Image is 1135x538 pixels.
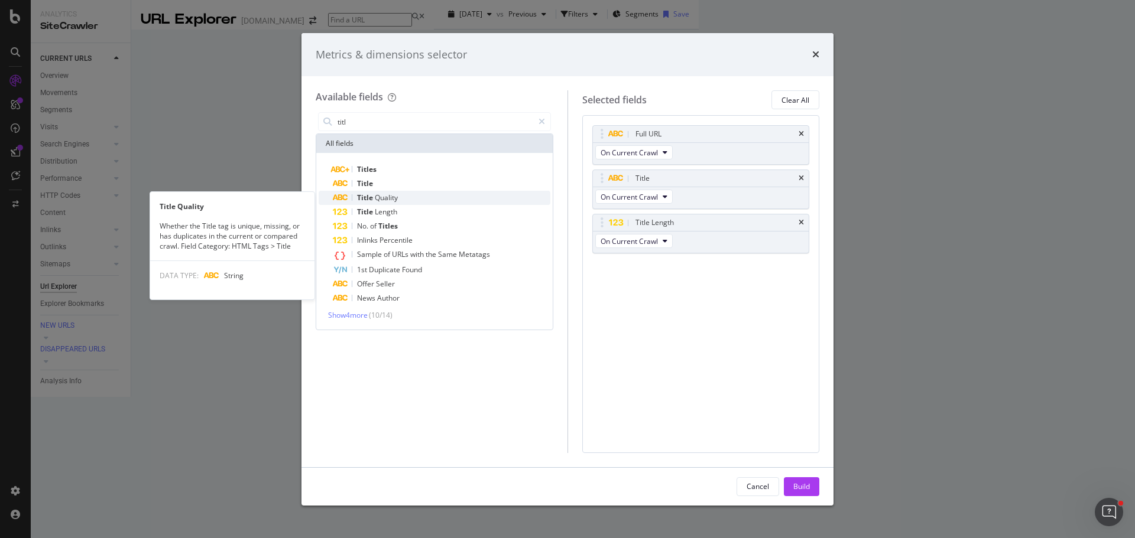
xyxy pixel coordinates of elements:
[357,249,384,259] span: Sample
[301,33,834,506] div: modal
[595,190,673,204] button: On Current Crawl
[426,249,438,259] span: the
[601,236,658,246] span: On Current Crawl
[376,279,395,289] span: Seller
[357,164,377,174] span: Titles
[61,70,91,77] div: Domaine
[19,31,28,40] img: website_grey.svg
[357,235,380,245] span: Inlinks
[316,47,467,63] div: Metrics & dimensions selector
[48,69,57,78] img: tab_domain_overview_orange.svg
[33,19,58,28] div: v 4.0.25
[357,207,375,217] span: Title
[357,265,369,275] span: 1st
[150,221,314,251] div: Whether the Title tag is unique, missing, or has duplicates in the current or compared crawl. Fie...
[592,214,810,253] div: Title LengthtimesOn Current Crawl
[357,293,377,303] span: News
[601,148,658,158] span: On Current Crawl
[377,293,400,303] span: Author
[369,265,402,275] span: Duplicate
[737,477,779,496] button: Cancel
[328,310,368,320] span: Show 4 more
[375,207,397,217] span: Length
[459,249,490,259] span: Metatags
[370,221,378,231] span: of
[336,113,533,131] input: Search by field name
[601,192,658,202] span: On Current Crawl
[147,70,181,77] div: Mots-clés
[369,310,393,320] span: ( 10 / 14 )
[392,249,410,259] span: URLs
[799,131,804,138] div: times
[357,178,373,188] span: Title
[771,90,819,109] button: Clear All
[799,219,804,226] div: times
[375,193,398,203] span: Quality
[438,249,459,259] span: Same
[799,175,804,182] div: times
[316,90,383,103] div: Available fields
[784,477,819,496] button: Build
[31,31,134,40] div: Domaine: [DOMAIN_NAME]
[595,145,673,159] button: On Current Crawl
[380,235,413,245] span: Percentile
[595,234,673,248] button: On Current Crawl
[357,279,376,289] span: Offer
[592,125,810,165] div: Full URLtimesOn Current Crawl
[812,47,819,63] div: times
[582,93,647,107] div: Selected fields
[402,265,422,275] span: Found
[747,481,769,491] div: Cancel
[781,95,809,105] div: Clear All
[384,249,392,259] span: of
[357,193,375,203] span: Title
[410,249,426,259] span: with
[592,169,810,209] div: TitletimesOn Current Crawl
[19,19,28,28] img: logo_orange.svg
[378,221,398,231] span: Titles
[357,221,370,231] span: No.
[134,69,144,78] img: tab_keywords_by_traffic_grey.svg
[793,481,810,491] div: Build
[635,128,661,140] div: Full URL
[316,134,553,153] div: All fields
[150,201,314,211] div: Title Quality
[635,217,674,229] div: Title Length
[635,172,650,184] div: Title
[1095,498,1123,526] iframe: Intercom live chat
